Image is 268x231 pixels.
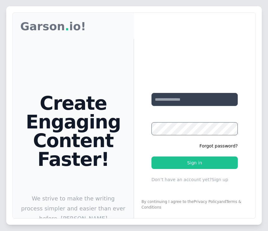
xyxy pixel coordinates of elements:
label: Your email [151,84,238,90]
p: Garson io! [20,20,86,39]
nav: Global [20,20,127,39]
span: . [65,20,69,33]
button: Sign up [212,176,228,183]
h1: Sign in to your account [151,57,238,77]
p: Don’t have an account yet? [151,176,238,183]
h1: Create Engaging Content Faster! [20,94,126,169]
label: Password [151,113,238,120]
button: Sign in [151,156,238,169]
button: Forgot password? [199,143,238,149]
a: Garson.io! [18,18,88,41]
div: By continuing I agree to the and [141,193,248,210]
a: Privacy Policy [194,200,219,204]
